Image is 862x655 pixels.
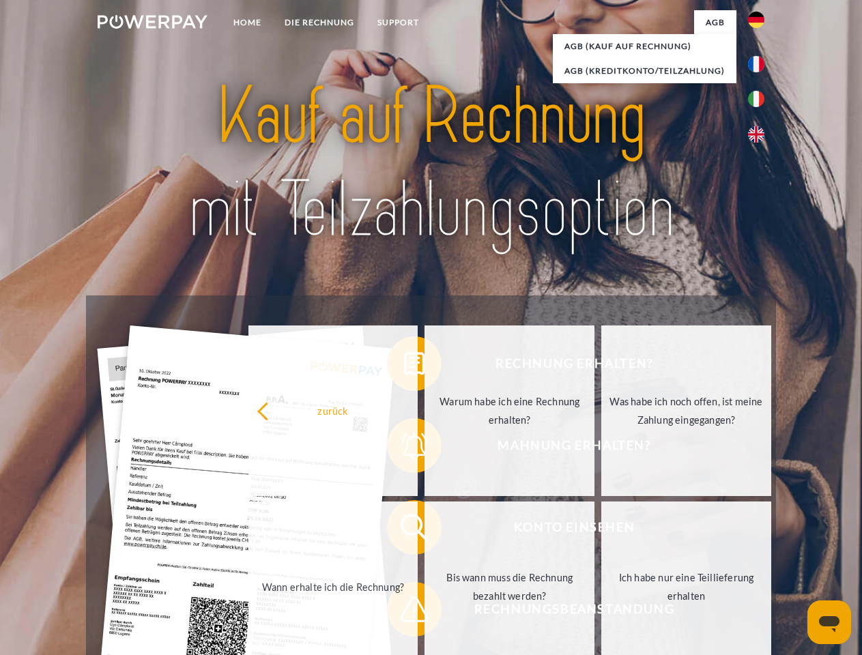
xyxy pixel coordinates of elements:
[222,10,273,35] a: Home
[601,325,771,496] a: Was habe ich noch offen, ist meine Zahlung eingegangen?
[694,10,736,35] a: agb
[553,59,736,83] a: AGB (Kreditkonto/Teilzahlung)
[433,568,586,605] div: Bis wann muss die Rechnung bezahlt werden?
[257,401,410,420] div: zurück
[553,34,736,59] a: AGB (Kauf auf Rechnung)
[433,392,586,429] div: Warum habe ich eine Rechnung erhalten?
[748,91,764,107] img: it
[98,15,207,29] img: logo-powerpay-white.svg
[609,392,763,429] div: Was habe ich noch offen, ist meine Zahlung eingegangen?
[807,600,851,644] iframe: Schaltfläche zum Öffnen des Messaging-Fensters
[609,568,763,605] div: Ich habe nur eine Teillieferung erhalten
[748,12,764,28] img: de
[748,56,764,72] img: fr
[130,65,732,261] img: title-powerpay_de.svg
[748,126,764,143] img: en
[257,577,410,596] div: Wann erhalte ich die Rechnung?
[273,10,366,35] a: DIE RECHNUNG
[366,10,431,35] a: SUPPORT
